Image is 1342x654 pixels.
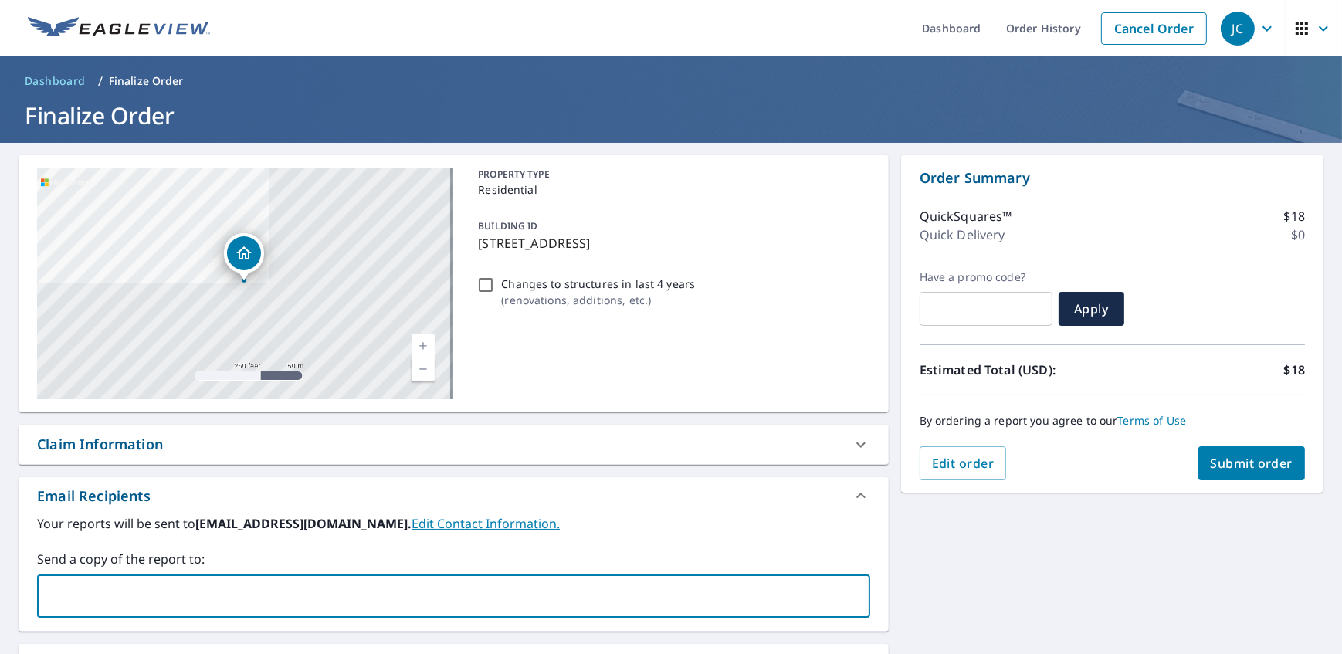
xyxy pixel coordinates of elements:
[109,73,184,89] p: Finalize Order
[98,72,103,90] li: /
[19,477,889,514] div: Email Recipients
[19,69,1323,93] nav: breadcrumb
[25,73,86,89] span: Dashboard
[920,446,1007,480] button: Edit order
[1101,12,1207,45] a: Cancel Order
[1221,12,1255,46] div: JC
[920,207,1012,225] p: QuickSquares™
[1284,207,1305,225] p: $18
[1284,361,1305,379] p: $18
[920,414,1305,428] p: By ordering a report you agree to our
[932,455,995,472] span: Edit order
[28,17,210,40] img: EV Logo
[501,276,695,292] p: Changes to structures in last 4 years
[478,181,863,198] p: Residential
[37,434,163,455] div: Claim Information
[224,233,264,281] div: Dropped pin, building 1, Residential property, 1266 N Pearl St Denver, CO 80203
[19,425,889,464] div: Claim Information
[1071,300,1112,317] span: Apply
[1059,292,1124,326] button: Apply
[19,100,1323,131] h1: Finalize Order
[1291,225,1305,244] p: $0
[920,168,1305,188] p: Order Summary
[920,225,1005,244] p: Quick Delivery
[37,550,870,568] label: Send a copy of the report to:
[412,334,435,357] a: Current Level 17, Zoom In
[478,168,863,181] p: PROPERTY TYPE
[1118,413,1187,428] a: Terms of Use
[1198,446,1306,480] button: Submit order
[478,219,537,232] p: BUILDING ID
[478,234,863,252] p: [STREET_ADDRESS]
[1211,455,1293,472] span: Submit order
[501,292,695,308] p: ( renovations, additions, etc. )
[412,515,560,532] a: EditContactInfo
[19,69,92,93] a: Dashboard
[920,270,1052,284] label: Have a promo code?
[412,357,435,381] a: Current Level 17, Zoom Out
[37,514,870,533] label: Your reports will be sent to
[37,486,151,507] div: Email Recipients
[195,515,412,532] b: [EMAIL_ADDRESS][DOMAIN_NAME].
[920,361,1113,379] p: Estimated Total (USD):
